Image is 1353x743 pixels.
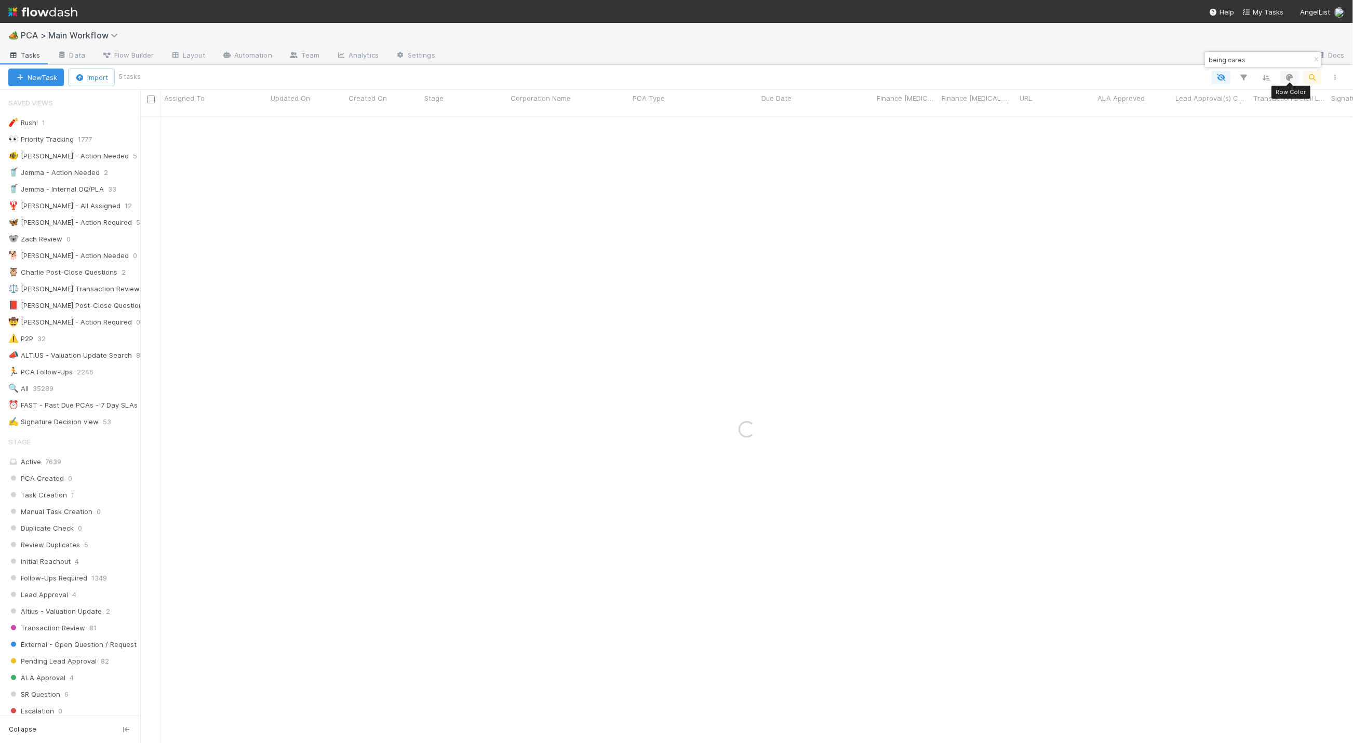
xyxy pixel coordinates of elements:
[8,538,80,551] span: Review Duplicates
[8,118,19,127] span: 🧨
[8,251,19,260] span: 🐕
[9,725,36,734] span: Collapse
[8,400,19,409] span: ⏰
[78,522,82,535] span: 0
[104,166,118,179] span: 2
[101,655,109,668] span: 82
[8,522,74,535] span: Duplicate Check
[102,50,154,60] span: Flow Builder
[8,505,92,518] span: Manual Task Creation
[8,671,65,684] span: ALA Approval
[1097,93,1145,103] span: ALA Approved
[84,538,88,551] span: 5
[136,316,151,329] span: 0
[8,316,132,329] div: [PERSON_NAME] - Action Required
[8,638,137,651] span: External - Open Question / Request
[8,489,67,502] span: Task Creation
[349,93,387,103] span: Created On
[8,284,19,293] span: ⚖️
[8,399,138,412] div: FAST - Past Due PCAs - 7 Day SLAs
[72,588,76,601] span: 4
[271,93,310,103] span: Updated On
[70,671,74,684] span: 4
[97,505,101,518] span: 0
[424,93,444,103] span: Stage
[1308,48,1353,64] a: Docs
[328,48,387,64] a: Analytics
[877,93,936,103] span: Finance [MEDICAL_DATA] Due Date
[8,267,19,276] span: 🦉
[8,472,64,485] span: PCA Created
[8,184,19,193] span: 🥤
[8,332,33,345] div: P2P
[8,705,54,718] span: Escalation
[125,199,142,212] span: 12
[8,166,100,179] div: Jemma - Action Needed
[511,93,571,103] span: Corporation Name
[108,183,127,196] span: 33
[8,201,19,210] span: 🦞
[8,116,38,129] div: Rush!
[8,150,129,163] div: [PERSON_NAME] - Action Needed
[33,382,64,395] span: 35289
[136,349,154,362] span: 87
[8,417,19,426] span: ✍️
[8,216,132,229] div: [PERSON_NAME] - Action Required
[119,72,141,82] small: 5 tasks
[8,455,138,468] div: Active
[280,48,328,64] a: Team
[8,133,74,146] div: Priority Tracking
[8,50,41,60] span: Tasks
[8,334,19,343] span: ⚠️
[37,332,56,345] span: 32
[8,151,19,160] span: 🐠
[1242,8,1283,16] span: My Tasks
[8,655,97,668] span: Pending Lead Approval
[8,234,19,243] span: 🐨
[8,384,19,393] span: 🔍
[213,48,280,64] a: Automation
[8,350,19,359] span: 📣
[68,472,72,485] span: 0
[103,415,122,428] span: 53
[21,30,123,40] span: PCA > Main Workflow
[1020,93,1032,103] span: URL
[8,367,19,376] span: 🏃
[8,249,129,262] div: [PERSON_NAME] - Action Needed
[8,301,19,309] span: 📕
[8,266,117,279] div: Charlie Post-Close Questions
[75,555,79,568] span: 4
[8,431,31,452] span: Stage
[8,299,146,312] div: [PERSON_NAME] Post-Close Questions
[8,588,68,601] span: Lead Approval
[89,622,97,634] span: 81
[8,69,64,86] button: NewTask
[8,183,104,196] div: Jemma - Internal OQ/PLA
[8,688,60,701] span: SR Question
[68,69,115,86] button: Import
[8,555,71,568] span: Initial Reachout
[1253,93,1325,103] span: Transaction Detail Labels
[147,96,155,103] input: Toggle All Rows Selected
[8,218,19,226] span: 🦋
[78,133,102,146] span: 1777
[1300,8,1330,16] span: AngelList
[8,199,120,212] div: [PERSON_NAME] - All Assigned
[77,366,104,379] span: 2246
[8,366,73,379] div: PCA Follow-Ups
[1334,7,1345,18] img: avatar_1c530150-f9f0-4fb8-9f5d-006d570d4582.png
[1207,53,1310,66] input: Search...
[45,457,61,466] span: 7639
[8,233,62,246] div: Zach Review
[136,216,151,229] span: 5
[71,489,74,502] span: 1
[64,688,69,701] span: 6
[8,349,132,362] div: ALTIUS - Valuation Update Search
[8,134,19,143] span: 👀
[8,605,102,618] span: Altius - Valuation Update
[8,317,19,326] span: 🤠
[91,572,107,585] span: 1349
[1209,7,1234,17] div: Help
[133,249,148,262] span: 0
[1175,93,1248,103] span: Lead Approval(s) Complete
